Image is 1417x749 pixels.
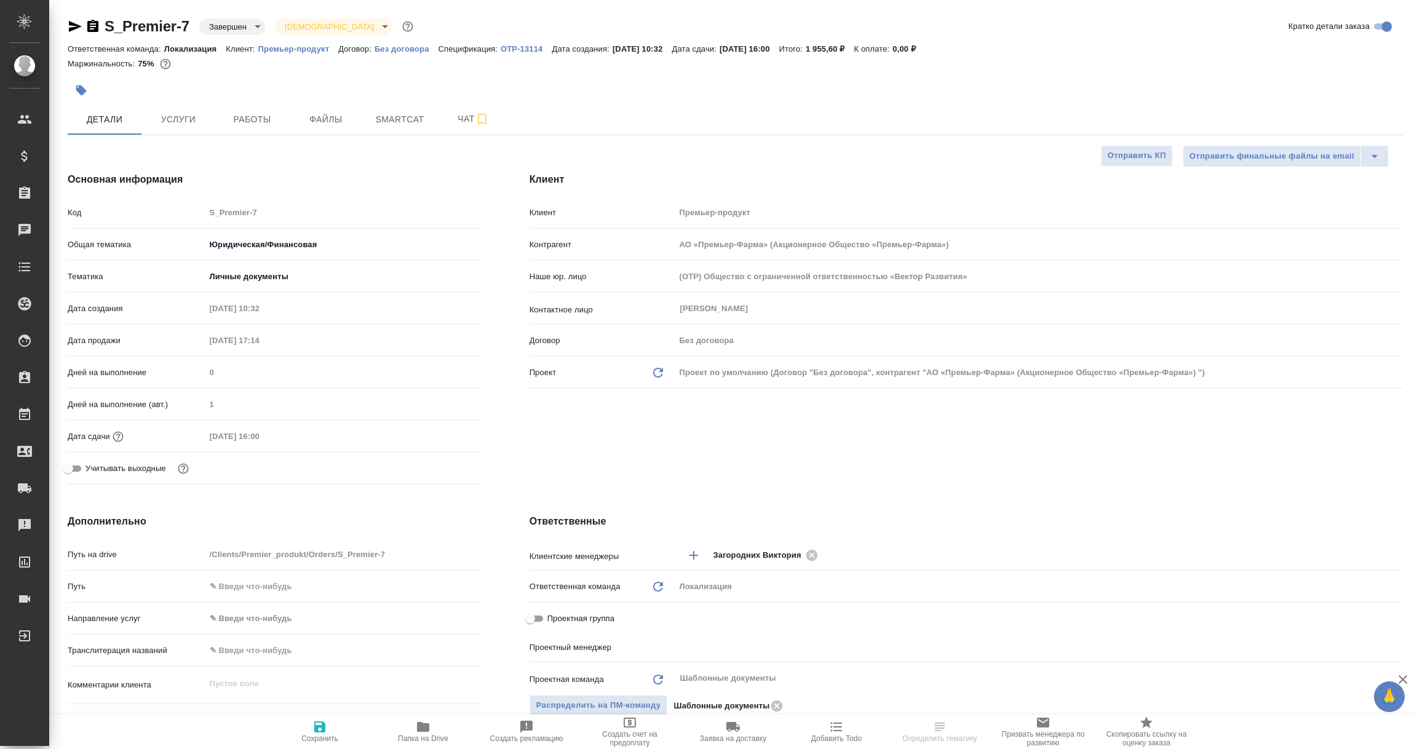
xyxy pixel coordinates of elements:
p: Шаблонные документы [673,700,769,712]
span: Сохранить [301,734,338,743]
div: Завершен [199,18,265,35]
a: Премьер-продукт [258,43,339,53]
p: OTP-13114 [501,44,552,53]
p: Тематика [68,271,205,283]
p: Направление услуг [68,612,205,625]
button: Добавить тэг [68,77,95,104]
button: Если добавить услуги и заполнить их объемом, то дата рассчитается автоматически [110,429,126,445]
p: Проект [530,367,557,379]
span: Создать рекламацию [490,734,563,743]
span: Учитывать выходные [85,462,166,475]
p: Путь [68,581,205,593]
button: Распределить на ПМ-команду [530,695,668,716]
input: ✎ Введи что-нибудь [205,577,480,595]
p: Проектный менеджер [530,641,675,654]
p: Проектная команда [530,673,604,686]
p: Без договора [375,44,439,53]
button: Добавить Todo [785,715,888,749]
div: Проект по умолчанию (Договор "Без договора", контрагент "АО «Премьер-Фарма» (Акционерное Общество... [675,362,1403,383]
div: ✎ Введи что-нибудь [205,608,480,629]
input: Пустое поле [205,363,480,381]
span: Заявка на доставку [700,734,766,743]
input: Пустое поле [205,299,313,317]
h4: Основная информация [68,172,480,187]
span: 🙏 [1379,684,1400,710]
div: ✎ Введи что-нибудь [210,612,466,625]
p: Локализация [164,44,226,53]
input: Пустое поле [675,236,1403,253]
p: Ответственная команда [530,581,621,593]
button: Заявка на доставку [681,715,785,749]
input: Пустое поле [675,204,1403,221]
p: Премьер-продукт [258,44,339,53]
span: Создать счет на предоплату [585,730,674,747]
h4: Ответственные [530,514,1403,529]
button: Завершен [205,22,250,32]
p: Спецификация: [439,44,501,53]
input: Пустое поле [675,267,1403,285]
button: Создать счет на предоплату [578,715,681,749]
p: Комментарии клиента [68,679,205,691]
button: 399.80 RUB; [157,56,173,72]
p: Путь на drive [68,549,205,561]
p: Ответственная команда: [68,44,164,53]
span: Добавить Todo [811,734,862,743]
p: Наше юр. лицо [530,271,675,283]
p: Дата создания [68,303,205,315]
button: Скопировать ссылку [85,19,100,34]
p: Общая тематика [68,239,205,251]
p: 75% [138,59,157,68]
div: Личные документы [205,266,480,287]
button: Отправить финальные файлы на email [1183,145,1361,167]
svg: Подписаться [475,112,490,127]
div: split button [1183,145,1389,167]
p: Дата сдачи [68,430,110,443]
button: Open [1397,645,1399,648]
a: S_Premier-7 [105,18,189,34]
span: В заказе уже есть ответственный ПМ или ПМ группа [530,695,668,716]
p: Итого: [779,44,806,53]
span: Smartcat [370,112,429,127]
button: 🙏 [1374,681,1405,712]
button: Отправить КП [1101,145,1173,167]
button: Open [1397,554,1399,557]
span: Загородних Виктория [713,549,809,561]
div: Завершен [275,18,392,35]
span: Определить тематику [902,734,977,743]
input: Пустое поле [675,331,1403,349]
span: Отправить финальные файлы на email [1189,149,1354,164]
button: [DEMOGRAPHIC_DATA] [281,22,378,32]
input: Пустое поле [205,331,313,349]
h4: Клиент [530,172,1403,187]
p: Код [68,207,205,219]
p: Договор [530,335,675,347]
p: Контактное лицо [530,304,675,316]
h4: Дополнительно [68,514,480,529]
span: Работы [223,112,282,127]
input: Пустое поле [205,545,480,563]
span: Чат [444,111,503,127]
input: ✎ Введи что-нибудь [205,641,480,659]
p: Маржинальность: [68,59,138,68]
a: Без договора [375,43,439,53]
button: Выбери, если сб и вс нужно считать рабочими днями для выполнения заказа. [175,461,191,477]
p: Контрагент [530,239,675,251]
p: Клиент [530,207,675,219]
p: Договор: [338,44,375,53]
span: Проектная группа [547,612,614,625]
p: Дней на выполнение (авт.) [68,398,205,411]
button: Сохранить [268,715,371,749]
button: Создать рекламацию [475,715,578,749]
p: Дата создания: [552,44,612,53]
div: Загородних Виктория [713,547,822,563]
button: Скопировать ссылку для ЯМессенджера [68,19,82,34]
button: Скопировать ссылку на оценку заказа [1095,715,1198,749]
p: Клиентские менеджеры [530,550,675,563]
span: Кратко детали заказа [1288,20,1370,33]
span: Призвать менеджера по развитию [999,730,1087,747]
span: Отправить КП [1108,149,1166,163]
p: К оплате: [854,44,893,53]
input: Пустое поле [205,427,313,445]
p: Дней на выполнение [68,367,205,379]
button: Доп статусы указывают на важность/срочность заказа [400,18,416,34]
